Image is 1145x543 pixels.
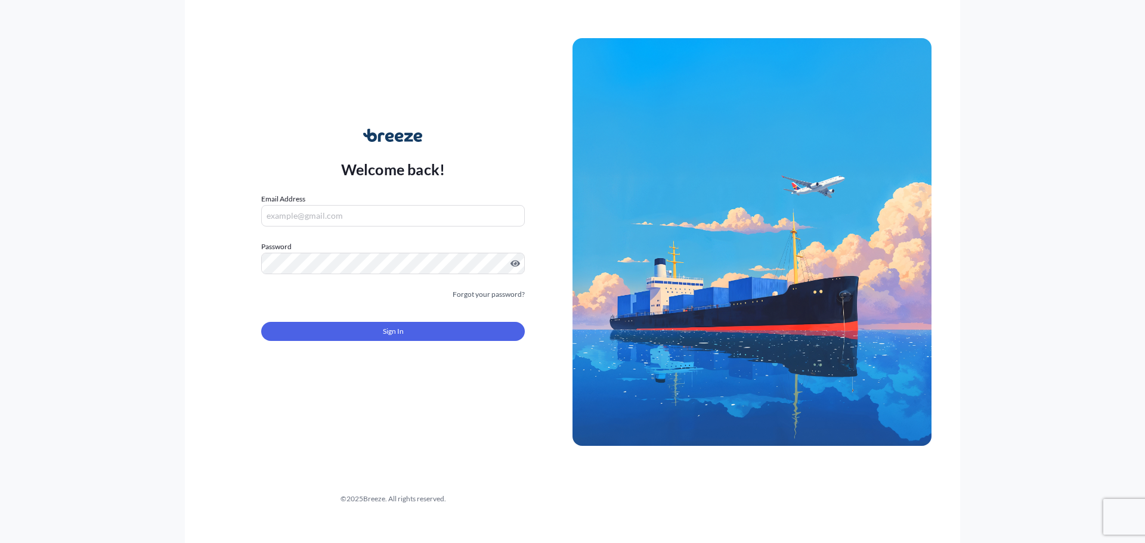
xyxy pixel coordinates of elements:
a: Forgot your password? [453,288,525,300]
div: © 2025 Breeze. All rights reserved. [213,493,572,505]
button: Sign In [261,322,525,341]
span: Sign In [383,325,404,337]
label: Email Address [261,193,305,205]
button: Show password [510,259,520,268]
p: Welcome back! [341,160,445,179]
input: example@gmail.com [261,205,525,226]
img: Ship illustration [572,38,932,446]
label: Password [261,241,525,253]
